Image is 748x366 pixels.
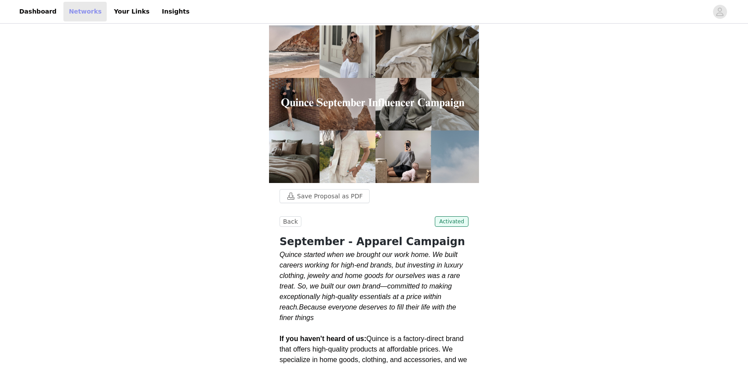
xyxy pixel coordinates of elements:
button: Back [280,216,301,227]
em: Because everyone deserves to fill their life with the finer things [280,303,456,321]
a: Networks [63,2,107,21]
button: Save Proposal as PDF [280,189,370,203]
span: Activated [435,216,468,227]
em: Quince started when we brought our work home. We built careers working for high-end brands, but i... [280,251,463,311]
a: Your Links [108,2,155,21]
div: avatar [716,5,724,19]
h1: September - Apparel Campaign [280,234,468,250]
a: Dashboard [14,2,62,21]
strong: If you haven't heard of us: [280,335,367,342]
img: campaign image [269,25,479,183]
a: Insights [157,2,195,21]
